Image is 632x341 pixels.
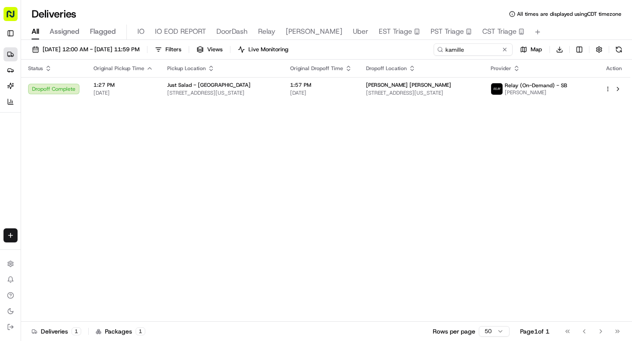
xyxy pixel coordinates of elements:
span: Dropoff Location [366,65,407,72]
input: Type to search [434,43,513,56]
span: IO [137,26,144,37]
span: DoorDash [216,26,248,37]
span: Provider [491,65,511,72]
div: Deliveries [32,327,81,336]
span: Assigned [50,26,79,37]
span: [STREET_ADDRESS][US_STATE] [167,89,276,96]
span: Pickup Location [167,65,206,72]
span: CST Triage [482,26,517,37]
span: Flagged [90,26,116,37]
span: Original Dropoff Time [290,65,343,72]
span: [PERSON_NAME] [286,26,342,37]
button: Live Monitoring [234,43,292,56]
span: Views [207,46,223,53]
div: 1 [72,327,81,335]
button: Filters [151,43,185,56]
span: Status [28,65,43,72]
span: All times are displayed using CDT timezone [517,11,621,18]
span: All [32,26,39,37]
span: Live Monitoring [248,46,288,53]
div: Action [605,65,623,72]
span: [PERSON_NAME] [505,89,567,96]
span: Relay [258,26,275,37]
p: Rows per page [433,327,475,336]
span: Uber [353,26,368,37]
button: Refresh [613,43,625,56]
div: 1 [136,327,145,335]
div: Packages [96,327,145,336]
img: relay_logo_black.png [491,83,503,95]
span: [DATE] [93,89,153,96]
span: [STREET_ADDRESS][US_STATE] [366,89,477,96]
span: Just Salad - [GEOGRAPHIC_DATA] [167,82,251,89]
span: [DATE] 12:00 AM - [DATE] 11:59 PM [43,46,140,53]
span: IO EOD REPORT [155,26,206,37]
div: Page 1 of 1 [520,327,549,336]
span: Filters [165,46,181,53]
button: Map [516,43,546,56]
span: [PERSON_NAME] [PERSON_NAME] [366,82,451,89]
span: PST Triage [431,26,464,37]
span: [DATE] [290,89,352,96]
h1: Deliveries [32,7,76,21]
span: 1:27 PM [93,82,153,89]
span: Map [531,46,542,53]
span: Original Pickup Time [93,65,144,72]
span: EST Triage [379,26,412,37]
span: 1:57 PM [290,82,352,89]
span: Relay (On-Demand) - SB [505,82,567,89]
button: [DATE] 12:00 AM - [DATE] 11:59 PM [28,43,144,56]
button: Views [193,43,226,56]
